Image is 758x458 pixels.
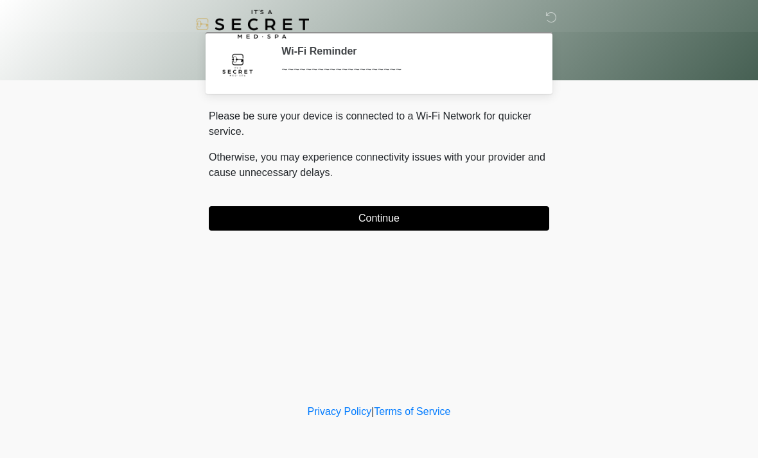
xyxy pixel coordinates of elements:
img: Agent Avatar [218,45,257,84]
img: It's A Secret Med Spa Logo [196,10,309,39]
span: . [330,167,333,178]
button: Continue [209,206,549,231]
div: ~~~~~~~~~~~~~~~~~~~~ [281,62,530,78]
h2: Wi-Fi Reminder [281,45,530,57]
a: Terms of Service [374,406,450,417]
p: Otherwise, you may experience connectivity issues with your provider and cause unnecessary delays [209,150,549,181]
a: | [371,406,374,417]
a: Privacy Policy [308,406,372,417]
p: Please be sure your device is connected to a Wi-Fi Network for quicker service. [209,109,549,139]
